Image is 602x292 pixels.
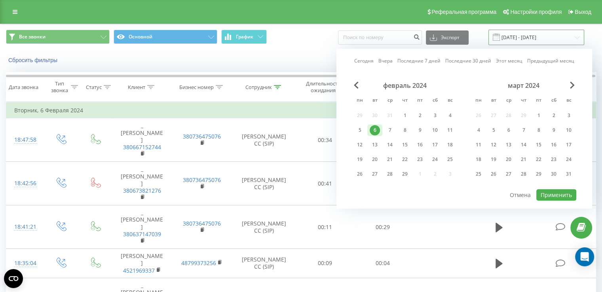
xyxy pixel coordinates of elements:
[9,84,38,91] div: Дата звонка
[531,110,546,121] div: пт 1 мар. 2024 г.
[400,110,410,121] div: 1
[397,168,412,180] div: чт 29 февр. 2024 г.
[427,110,442,121] div: сб 3 февр. 2024 г.
[382,168,397,180] div: ср 28 февр. 2024 г.
[570,82,575,89] span: Next Month
[114,30,217,44] button: Основной
[473,154,484,165] div: 18
[561,154,576,165] div: вс 24 мар. 2024 г.
[444,95,456,107] abbr: воскресенье
[397,154,412,165] div: чт 22 февр. 2024 г.
[503,169,514,179] div: 27
[367,168,382,180] div: вт 27 февр. 2024 г.
[414,95,426,107] abbr: пятница
[19,34,46,40] span: Все звонки
[563,95,575,107] abbr: воскресенье
[415,125,425,135] div: 9
[473,95,484,107] abbr: понедельник
[442,154,458,165] div: вс 25 февр. 2024 г.
[473,125,484,135] div: 4
[564,125,574,135] div: 10
[561,139,576,151] div: вс 17 мар. 2024 г.
[445,140,455,150] div: 18
[549,140,559,150] div: 16
[232,162,296,205] td: [PERSON_NAME] CC (SIP)
[575,9,591,15] span: Выход
[561,124,576,136] div: вс 10 мар. 2024 г.
[488,125,499,135] div: 5
[546,168,561,180] div: сб 30 мар. 2024 г.
[355,140,365,150] div: 12
[534,169,544,179] div: 29
[245,84,272,91] div: Сотрудник
[442,110,458,121] div: вс 4 февр. 2024 г.
[445,110,455,121] div: 4
[516,124,531,136] div: чт 7 мар. 2024 г.
[415,110,425,121] div: 2
[367,139,382,151] div: вт 13 февр. 2024 г.
[352,168,367,180] div: пн 26 февр. 2024 г.
[505,189,535,201] button: Отмена
[183,176,221,184] a: 380736475076
[510,9,562,15] span: Настройки профиля
[503,95,515,107] abbr: среда
[354,205,411,249] td: 00:29
[564,140,574,150] div: 17
[412,124,427,136] div: пт 9 февр. 2024 г.
[382,139,397,151] div: ср 14 февр. 2024 г.
[385,125,395,135] div: 7
[518,154,529,165] div: 21
[181,259,216,267] a: 48799373256
[385,169,395,179] div: 28
[412,139,427,151] div: пт 16 февр. 2024 г.
[179,84,214,91] div: Бизнес номер
[564,169,574,179] div: 31
[123,230,161,238] a: 380637147039
[430,140,440,150] div: 17
[232,205,296,249] td: [PERSON_NAME] CC (SIP)
[430,110,440,121] div: 3
[442,124,458,136] div: вс 11 февр. 2024 г.
[367,154,382,165] div: вт 20 февр. 2024 г.
[527,57,574,65] a: Предыдущий месяц
[397,139,412,151] div: чт 15 февр. 2024 г.
[369,95,381,107] abbr: вторник
[354,95,366,107] abbr: понедельник
[445,154,455,165] div: 25
[549,125,559,135] div: 9
[549,169,559,179] div: 30
[400,140,410,150] div: 15
[354,57,374,65] a: Сегодня
[516,139,531,151] div: чт 14 мар. 2024 г.
[427,154,442,165] div: сб 24 февр. 2024 г.
[561,168,576,180] div: вс 31 мар. 2024 г.
[473,140,484,150] div: 11
[400,125,410,135] div: 8
[112,205,172,249] td: _ [PERSON_NAME]
[531,139,546,151] div: пт 15 мар. 2024 г.
[338,30,422,45] input: Поиск по номеру
[488,154,499,165] div: 19
[488,140,499,150] div: 12
[14,219,35,235] div: 18:41:21
[112,249,172,278] td: [PERSON_NAME]
[415,140,425,150] div: 16
[549,110,559,121] div: 2
[355,125,365,135] div: 5
[471,168,486,180] div: пн 25 мар. 2024 г.
[548,95,560,107] abbr: суббота
[426,30,469,45] button: Экспорт
[518,140,529,150] div: 14
[561,110,576,121] div: вс 3 мар. 2024 г.
[488,169,499,179] div: 26
[501,168,516,180] div: ср 27 мар. 2024 г.
[445,57,491,65] a: Последние 30 дней
[501,139,516,151] div: ср 13 мар. 2024 г.
[533,95,545,107] abbr: пятница
[503,125,514,135] div: 6
[354,249,411,278] td: 00:04
[575,247,594,266] div: Open Intercom Messenger
[86,84,102,91] div: Статус
[355,169,365,179] div: 26
[516,154,531,165] div: чт 21 мар. 2024 г.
